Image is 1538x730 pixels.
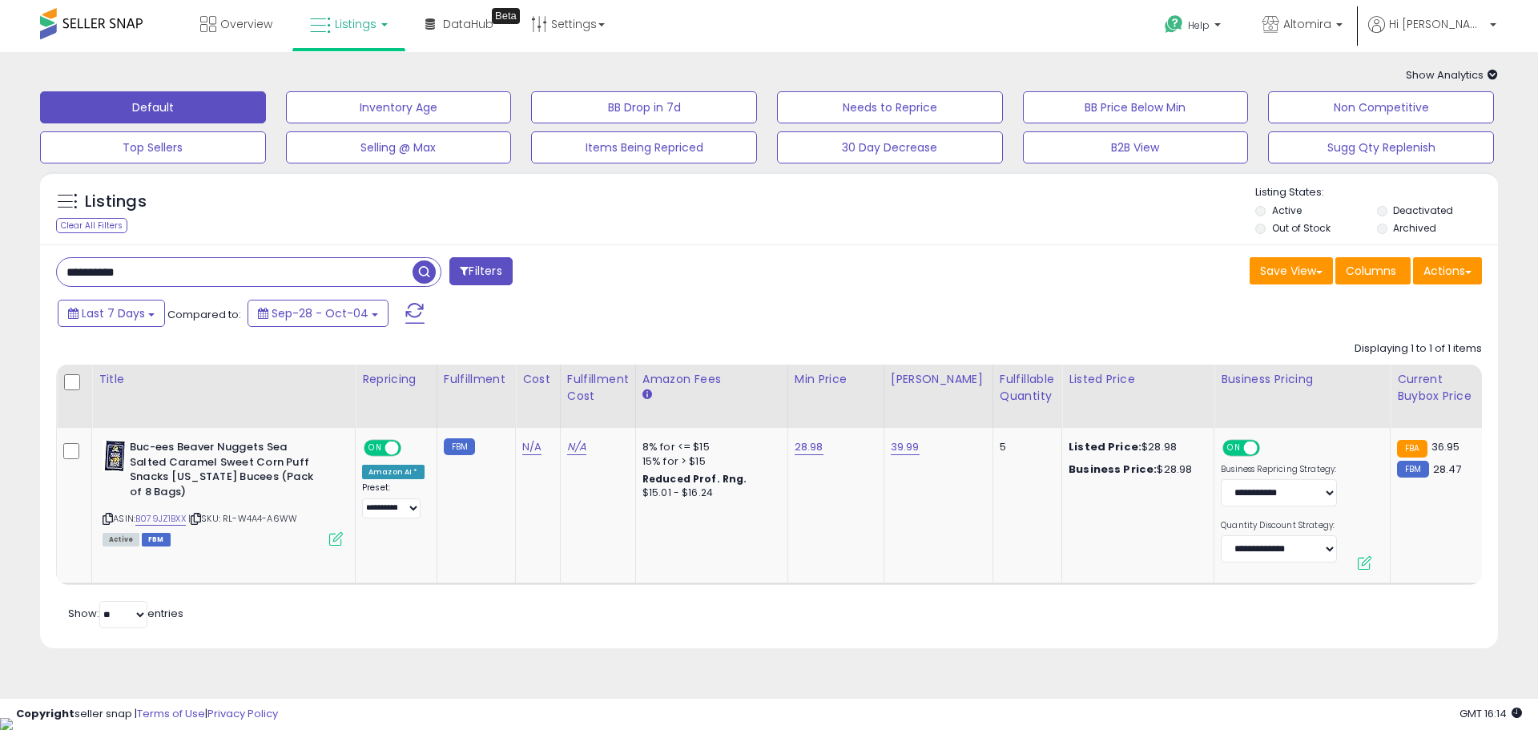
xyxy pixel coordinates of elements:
span: FBM [142,533,171,546]
button: Top Sellers [40,131,266,163]
a: N/A [567,439,586,455]
div: Title [99,371,348,388]
span: Listings [335,16,376,32]
div: Fulfillable Quantity [1000,371,1055,405]
label: Archived [1393,221,1436,235]
button: Selling @ Max [286,131,512,163]
span: Hi [PERSON_NAME] [1389,16,1485,32]
button: Inventory Age [286,91,512,123]
label: Quantity Discount Strategy: [1221,520,1337,531]
button: Non Competitive [1268,91,1494,123]
a: B079JZ1BXX [135,512,186,526]
a: 28.98 [795,439,823,455]
p: Listing States: [1255,185,1497,200]
div: 8% for <= $15 [642,440,775,454]
button: Default [40,91,266,123]
span: Help [1188,18,1210,32]
div: 5 [1000,440,1049,454]
img: 51cK5yhOgpL._SL40_.jpg [103,440,126,472]
button: BB Drop in 7d [531,91,757,123]
i: Get Help [1164,14,1184,34]
label: Active [1272,204,1302,217]
small: FBM [1397,461,1428,478]
span: 2025-10-12 16:14 GMT [1459,706,1522,721]
span: 36.95 [1431,439,1460,454]
div: $28.98 [1069,462,1202,477]
span: Compared to: [167,307,241,322]
div: $15.01 - $16.24 [642,486,775,500]
button: BB Price Below Min [1023,91,1249,123]
a: Privacy Policy [207,706,278,721]
div: Min Price [795,371,877,388]
b: Buc-ees Beaver Nuggets Sea Salted Caramel Sweet Corn Puff Snacks [US_STATE] Bucees (Pack of 8 Bags) [130,440,324,503]
div: Listed Price [1069,371,1207,388]
button: Columns [1335,257,1411,284]
small: FBM [444,438,475,455]
a: Help [1152,2,1237,52]
div: Repricing [362,371,430,388]
span: DataHub [443,16,493,32]
span: Show Analytics [1406,67,1498,83]
span: 28.47 [1433,462,1462,477]
div: Business Pricing [1221,371,1383,388]
small: Amazon Fees. [642,388,652,402]
button: Sugg Qty Replenish [1268,131,1494,163]
div: seller snap | | [16,707,278,722]
button: Sep-28 - Oct-04 [248,300,389,327]
span: ON [1224,442,1244,455]
div: Amazon AI * [362,465,425,479]
div: Displaying 1 to 1 of 1 items [1355,341,1482,357]
div: Amazon Fees [642,371,781,388]
span: Overview [220,16,272,32]
b: Listed Price: [1069,439,1141,454]
label: Out of Stock [1272,221,1331,235]
div: Fulfillment Cost [567,371,629,405]
label: Deactivated [1393,204,1453,217]
h5: Listings [85,191,147,213]
span: OFF [399,442,425,455]
button: Save View [1250,257,1333,284]
label: Business Repricing Strategy: [1221,464,1337,475]
span: Columns [1346,263,1396,279]
button: Last 7 Days [58,300,165,327]
b: Reduced Prof. Rng. [642,472,747,486]
button: Filters [449,257,512,285]
button: Items Being Repriced [531,131,757,163]
div: 15% for > $15 [642,454,775,469]
button: 30 Day Decrease [777,131,1003,163]
a: 39.99 [891,439,920,455]
div: Clear All Filters [56,218,127,233]
div: Cost [522,371,554,388]
div: [PERSON_NAME] [891,371,986,388]
strong: Copyright [16,706,74,721]
span: | SKU: RL-W4A4-A6WW [188,512,297,525]
div: $28.98 [1069,440,1202,454]
span: Last 7 Days [82,305,145,321]
button: Actions [1413,257,1482,284]
button: Needs to Reprice [777,91,1003,123]
a: N/A [522,439,542,455]
div: Current Buybox Price [1397,371,1480,405]
a: Hi [PERSON_NAME] [1368,16,1496,52]
div: Preset: [362,482,425,518]
div: ASIN: [103,440,343,544]
div: Tooltip anchor [492,8,520,24]
a: Terms of Use [137,706,205,721]
span: Altomira [1283,16,1331,32]
span: Show: entries [68,606,183,621]
button: B2B View [1023,131,1249,163]
span: ON [365,442,385,455]
small: FBA [1397,440,1427,458]
b: Business Price: [1069,462,1157,477]
span: All listings currently available for purchase on Amazon [103,533,139,546]
span: OFF [1258,442,1283,455]
span: Sep-28 - Oct-04 [272,305,368,321]
div: Fulfillment [444,371,509,388]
